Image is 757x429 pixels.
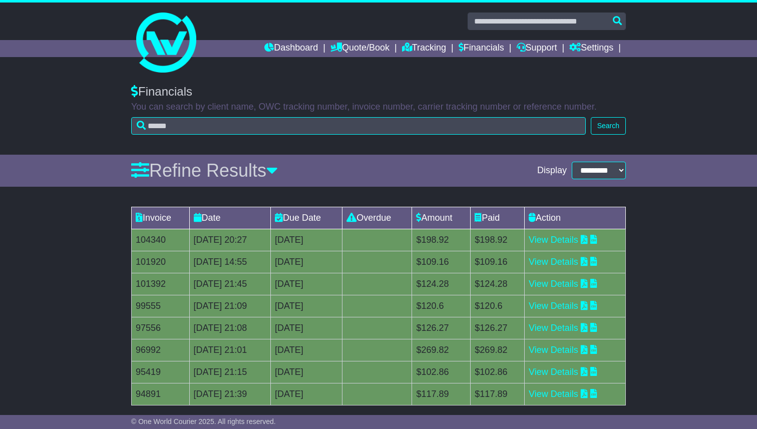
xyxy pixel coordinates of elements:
[189,383,270,405] td: [DATE] 21:39
[537,165,567,176] span: Display
[189,251,270,273] td: [DATE] 14:55
[529,345,578,355] a: View Details
[412,207,471,229] td: Amount
[132,361,190,383] td: 95419
[459,40,504,57] a: Financials
[471,251,525,273] td: $109.16
[471,273,525,295] td: $124.28
[189,361,270,383] td: [DATE] 21:15
[471,339,525,361] td: $269.82
[131,102,626,113] p: You can search by client name, OWC tracking number, invoice number, carrier tracking number or re...
[412,383,471,405] td: $117.89
[271,229,342,251] td: [DATE]
[529,323,578,333] a: View Details
[569,40,613,57] a: Settings
[342,207,412,229] td: Overdue
[412,273,471,295] td: $124.28
[131,417,276,425] span: © One World Courier 2025. All rights reserved.
[271,207,342,229] td: Due Date
[412,361,471,383] td: $102.86
[529,367,578,377] a: View Details
[189,207,270,229] td: Date
[529,279,578,289] a: View Details
[517,40,557,57] a: Support
[271,339,342,361] td: [DATE]
[132,273,190,295] td: 101392
[189,295,270,317] td: [DATE] 21:09
[412,317,471,339] td: $126.27
[271,251,342,273] td: [DATE]
[189,229,270,251] td: [DATE] 20:27
[132,317,190,339] td: 97556
[132,383,190,405] td: 94891
[471,207,525,229] td: Paid
[529,301,578,311] a: View Details
[330,40,390,57] a: Quote/Book
[471,295,525,317] td: $120.6
[264,40,318,57] a: Dashboard
[471,383,525,405] td: $117.89
[529,389,578,399] a: View Details
[471,361,525,383] td: $102.86
[412,295,471,317] td: $120.6
[132,251,190,273] td: 101920
[412,251,471,273] td: $109.16
[591,117,626,135] button: Search
[132,207,190,229] td: Invoice
[271,317,342,339] td: [DATE]
[189,339,270,361] td: [DATE] 21:01
[471,229,525,251] td: $198.92
[132,229,190,251] td: 104340
[471,317,525,339] td: $126.27
[525,207,626,229] td: Action
[271,361,342,383] td: [DATE]
[132,339,190,361] td: 96992
[529,235,578,245] a: View Details
[529,257,578,267] a: View Details
[132,295,190,317] td: 99555
[189,317,270,339] td: [DATE] 21:08
[412,339,471,361] td: $269.82
[189,273,270,295] td: [DATE] 21:45
[271,273,342,295] td: [DATE]
[402,40,446,57] a: Tracking
[131,85,626,99] div: Financials
[271,295,342,317] td: [DATE]
[131,160,278,181] a: Refine Results
[412,229,471,251] td: $198.92
[271,383,342,405] td: [DATE]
